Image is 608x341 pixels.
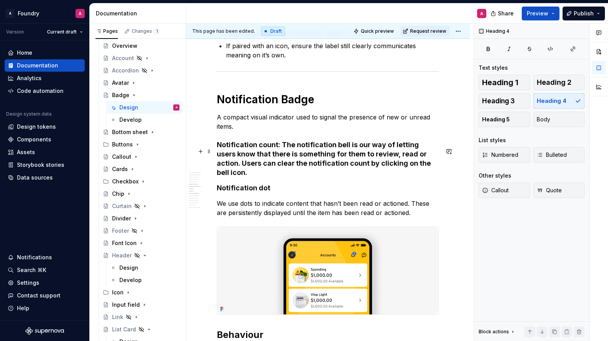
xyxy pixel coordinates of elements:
[100,138,183,151] div: Buttons
[176,104,178,111] div: A
[107,274,183,286] a: Develop
[479,172,511,180] div: Other styles
[400,26,450,37] button: Request review
[537,151,567,159] span: Bulleted
[533,183,585,198] button: Quote
[482,97,515,105] span: Heading 3
[17,174,53,181] div: Data sources
[533,112,585,127] button: Body
[100,151,183,163] a: Callout
[112,215,131,222] div: Divider
[112,54,134,62] div: Account
[217,183,439,193] h4: Notification dot
[537,186,562,194] span: Quote
[95,28,118,34] div: Pages
[132,28,160,34] div: Changes
[217,140,439,177] h4: Notification count: The notification bell is our way of letting users know that there is somethin...
[17,279,39,287] div: Settings
[410,28,446,34] span: Request review
[537,79,571,86] span: Heading 2
[100,200,183,212] a: Curtain
[574,10,594,17] span: Publish
[17,49,32,57] div: Home
[5,72,85,84] a: Analytics
[563,7,605,20] button: Publish
[17,74,42,82] div: Analytics
[112,227,129,235] div: Footer
[479,326,516,337] div: Block actions
[119,116,142,124] div: Develop
[487,7,519,20] button: Share
[100,249,183,262] a: Header
[100,225,183,237] a: Footer
[217,227,439,314] img: 41ac88ae-41b1-4447-b13c-17e070492e68.png
[112,202,132,210] div: Curtain
[537,116,550,123] span: Body
[5,289,85,302] button: Contact support
[100,311,183,323] a: Link
[192,28,255,34] span: This page has been edited.
[112,128,148,136] div: Bottom sheet
[17,254,52,261] div: Notifications
[5,171,85,184] a: Data sources
[154,28,160,34] span: 1
[17,62,58,69] div: Documentation
[100,126,183,138] a: Bottom sheet
[100,286,183,299] div: Icon
[100,299,183,311] a: Input field
[5,47,85,59] a: Home
[79,10,82,17] div: A
[100,323,183,336] a: List Card
[5,277,85,289] a: Settings
[112,91,129,99] div: Badge
[17,266,46,274] div: Search ⌘K
[217,199,439,217] p: We use dots to indicate content that hasn’t been read or actioned. These are persistently display...
[112,165,128,173] div: Cards
[100,89,183,101] a: Badge
[479,183,530,198] button: Callout
[6,29,24,35] div: Version
[25,327,64,335] svg: Supernova Logo
[5,264,85,276] button: Search ⌘K
[479,329,509,335] div: Block actions
[100,237,183,249] a: Font Icon
[47,29,77,35] span: Current draft
[17,148,35,156] div: Assets
[479,93,530,109] button: Heading 3
[261,27,285,36] div: Draft
[100,188,183,200] a: Chip
[5,133,85,146] a: Components
[100,40,183,52] a: Overview
[112,153,131,161] div: Callout
[17,87,64,95] div: Code automation
[112,178,139,185] div: Checkbox
[119,264,138,272] div: Design
[2,5,88,22] button: AFoundryA
[112,239,137,247] div: Font Icon
[44,27,86,37] button: Current draft
[479,112,530,127] button: Heading 5
[479,75,530,90] button: Heading 1
[482,151,518,159] span: Numbered
[100,175,183,188] div: Checkbox
[119,276,142,284] div: Develop
[533,147,585,163] button: Bulleted
[96,10,183,17] div: Documentation
[112,141,133,148] div: Buttons
[112,289,124,296] div: Icon
[17,304,29,312] div: Help
[482,186,509,194] span: Callout
[5,85,85,97] a: Code automation
[482,79,518,86] span: Heading 1
[217,113,439,131] p: A compact visual indicator used to signal the presence of new or unread items.
[217,329,439,341] h2: Behaviour
[527,10,548,17] span: Preview
[522,7,559,20] button: Preview
[5,9,15,18] div: A
[112,252,132,259] div: Header
[482,116,510,123] span: Heading 5
[5,302,85,314] button: Help
[498,10,514,17] span: Share
[17,136,51,143] div: Components
[361,28,394,34] span: Quick preview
